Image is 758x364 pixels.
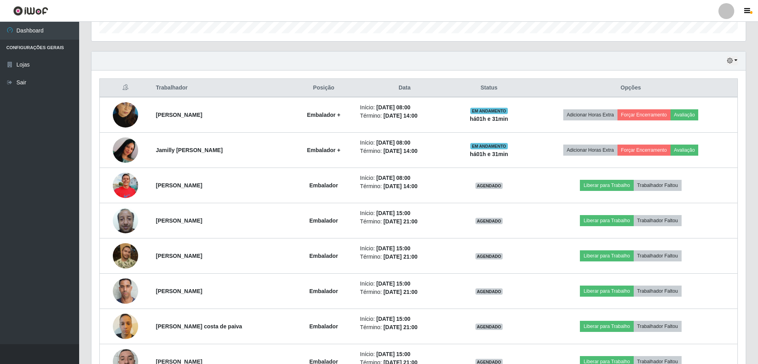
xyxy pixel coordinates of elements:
strong: Embalador [310,217,338,224]
time: [DATE] 21:00 [384,253,418,260]
strong: Embalador + [307,112,340,118]
button: Liberar para Trabalho [580,286,633,297]
img: 1695042279067.jpeg [113,243,138,269]
img: 1755557460272.jpeg [113,92,138,137]
button: Trabalhador Faltou [634,250,682,261]
th: Status [454,79,524,97]
time: [DATE] 14:00 [384,112,418,119]
strong: Embalador [310,182,338,189]
th: Opções [524,79,737,97]
li: Término: [360,288,449,296]
time: [DATE] 15:00 [376,351,410,357]
button: Liberar para Trabalho [580,180,633,191]
button: Trabalhador Faltou [634,215,682,226]
li: Término: [360,112,449,120]
strong: [PERSON_NAME] [156,288,202,294]
button: Avaliação [671,109,699,120]
time: [DATE] 14:00 [384,148,418,154]
button: Liberar para Trabalho [580,250,633,261]
img: 1680932245371.jpeg [113,204,138,237]
button: Trabalhador Faltou [634,180,682,191]
button: Liberar para Trabalho [580,321,633,332]
button: Avaliação [671,145,699,156]
li: Término: [360,182,449,191]
li: Início: [360,280,449,288]
strong: Embalador [310,253,338,259]
time: [DATE] 14:00 [384,183,418,189]
li: Término: [360,323,449,332]
time: [DATE] 15:00 [376,316,410,322]
button: Liberar para Trabalho [580,215,633,226]
strong: [PERSON_NAME] [156,253,202,259]
span: AGENDADO [475,183,503,189]
li: Início: [360,209,449,217]
th: Trabalhador [151,79,292,97]
strong: [PERSON_NAME] [156,182,202,189]
time: [DATE] 08:00 [376,175,410,181]
li: Início: [360,174,449,182]
li: Término: [360,253,449,261]
time: [DATE] 08:00 [376,139,410,146]
span: EM ANDAMENTO [470,143,508,149]
strong: Embalador [310,323,338,330]
span: AGENDADO [475,288,503,295]
img: 1698511606496.jpeg [113,274,138,308]
strong: Embalador + [307,147,340,153]
button: Forçar Encerramento [617,145,671,156]
time: [DATE] 15:00 [376,245,410,252]
strong: [PERSON_NAME] [156,217,202,224]
button: Adicionar Horas Extra [563,109,617,120]
strong: Embalador [310,288,338,294]
li: Início: [360,244,449,253]
img: 1699121577168.jpeg [113,122,138,178]
strong: há 01 h e 31 min [470,151,508,157]
span: AGENDADO [475,324,503,330]
li: Término: [360,147,449,155]
img: 1757774886821.jpeg [113,168,138,202]
li: Início: [360,315,449,323]
time: [DATE] 15:00 [376,280,410,287]
time: [DATE] 21:00 [384,324,418,330]
li: Início: [360,103,449,112]
strong: Jamilly [PERSON_NAME] [156,147,223,153]
time: [DATE] 15:00 [376,210,410,216]
img: CoreUI Logo [13,6,48,16]
th: Posição [292,79,355,97]
li: Término: [360,217,449,226]
strong: há 01 h e 31 min [470,116,508,122]
span: AGENDADO [475,218,503,224]
span: AGENDADO [475,253,503,259]
button: Trabalhador Faltou [634,321,682,332]
strong: [PERSON_NAME] [156,112,202,118]
span: EM ANDAMENTO [470,108,508,114]
li: Início: [360,350,449,358]
time: [DATE] 08:00 [376,104,410,111]
strong: [PERSON_NAME] costa de paiva [156,323,242,330]
img: 1706823313028.jpeg [113,310,138,343]
button: Forçar Encerramento [617,109,671,120]
button: Adicionar Horas Extra [563,145,617,156]
th: Data [355,79,454,97]
button: Trabalhador Faltou [634,286,682,297]
li: Início: [360,139,449,147]
time: [DATE] 21:00 [384,289,418,295]
time: [DATE] 21:00 [384,218,418,225]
